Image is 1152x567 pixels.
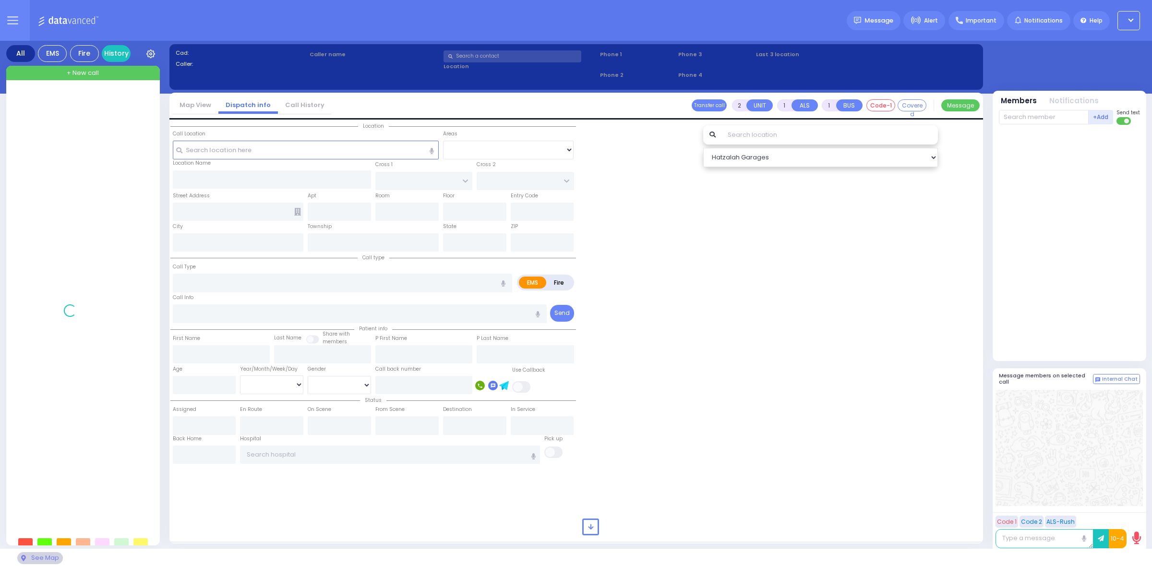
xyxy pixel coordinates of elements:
[375,406,405,413] label: From Scene
[70,45,99,62] div: Fire
[274,334,301,342] label: Last Name
[308,223,332,230] label: Township
[721,125,938,145] input: Search location
[375,365,421,373] label: Call back number
[173,130,205,138] label: Call Location
[173,335,200,342] label: First Name
[1116,109,1140,116] span: Send text
[172,100,218,109] a: Map View
[1109,529,1127,548] button: 10-4
[546,277,573,289] label: Fire
[443,192,455,200] label: Floor
[354,325,392,332] span: Patient info
[278,100,332,109] a: Call History
[173,365,182,373] label: Age
[999,110,1089,124] input: Search member
[898,99,926,111] button: Covered
[443,406,472,413] label: Destination
[600,50,675,59] span: Phone 1
[38,45,67,62] div: EMS
[38,14,102,26] img: Logo
[678,71,753,79] span: Phone 4
[173,294,193,302] label: Call Info
[941,99,980,111] button: Message
[173,192,210,200] label: Street Address
[6,45,35,62] div: All
[1095,377,1100,382] img: comment-alt.png
[924,16,938,25] span: Alert
[519,277,547,289] label: EMS
[477,335,508,342] label: P Last Name
[1020,516,1044,528] button: Code 2
[864,16,893,25] span: Message
[443,130,457,138] label: Areas
[308,365,326,373] label: Gender
[550,305,574,322] button: Send
[1001,96,1037,107] button: Members
[67,68,99,78] span: + New call
[240,446,540,464] input: Search hospital
[173,159,211,167] label: Location Name
[999,373,1093,385] h5: Message members on selected call
[358,122,389,130] span: Location
[966,16,996,25] span: Important
[1093,374,1140,385] button: Internal Chat
[443,223,456,230] label: State
[854,17,861,24] img: message.svg
[173,141,439,159] input: Search location here
[218,100,278,109] a: Dispatch info
[866,99,895,111] button: Code-1
[1102,376,1138,383] span: Internal Chat
[294,208,301,216] span: Other building occupants
[17,552,62,564] div: See map
[1049,96,1099,107] button: Notifications
[692,99,727,111] button: Transfer call
[444,50,581,62] input: Search a contact
[173,223,183,230] label: City
[444,62,597,71] label: Location
[323,338,347,345] span: members
[511,192,538,200] label: Entry Code
[358,254,389,261] span: Call type
[756,50,866,59] label: Last 3 location
[746,99,773,111] button: UNIT
[1024,16,1063,25] span: Notifications
[308,406,331,413] label: On Scene
[240,406,262,413] label: En Route
[792,99,818,111] button: ALS
[240,365,303,373] div: Year/Month/Week/Day
[375,192,390,200] label: Room
[996,516,1018,528] button: Code 1
[173,406,196,413] label: Assigned
[600,71,675,79] span: Phone 2
[1090,16,1103,25] span: Help
[544,435,563,443] label: Pick up
[836,99,863,111] button: BUS
[511,223,518,230] label: ZIP
[511,406,535,413] label: In Service
[173,263,196,271] label: Call Type
[173,435,202,443] label: Back Home
[240,435,261,443] label: Hospital
[375,161,393,169] label: Cross 1
[176,49,307,57] label: Cad:
[323,330,350,338] small: Share with
[308,192,316,200] label: Apt
[310,50,441,59] label: Caller name
[176,60,307,68] label: Caller:
[1116,116,1132,126] label: Turn off text
[360,397,386,404] span: Status
[1045,516,1076,528] button: ALS-Rush
[1089,110,1114,124] button: +Add
[678,50,753,59] span: Phone 3
[512,366,545,374] label: Use Callback
[375,335,407,342] label: P First Name
[477,161,496,169] label: Cross 2
[102,45,131,62] a: History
